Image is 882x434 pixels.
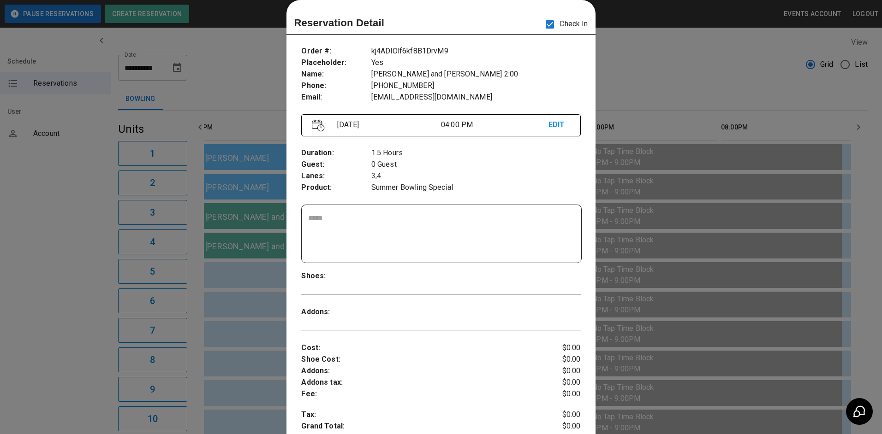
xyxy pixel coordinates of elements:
[534,377,581,388] p: $0.00
[534,365,581,377] p: $0.00
[548,119,570,131] p: EDIT
[301,147,371,159] p: Duration :
[301,80,371,92] p: Phone :
[301,409,534,421] p: Tax :
[534,354,581,365] p: $0.00
[371,182,581,194] p: Summer Bowling Special
[294,15,384,30] p: Reservation Detail
[301,92,371,103] p: Email :
[371,46,581,57] p: kj4ADlOlf6kf8B1DrvM9
[301,377,534,388] p: Addons tax :
[301,365,534,377] p: Addons :
[301,69,371,80] p: Name :
[540,15,588,34] p: Check In
[371,147,581,159] p: 1.5 Hours
[301,306,371,318] p: Addons :
[371,170,581,182] p: 3,4
[301,182,371,194] p: Product :
[534,342,581,354] p: $0.00
[334,119,441,130] p: [DATE]
[534,388,581,400] p: $0.00
[301,159,371,170] p: Guest :
[534,409,581,421] p: $0.00
[301,46,371,57] p: Order # :
[301,270,371,282] p: Shoes :
[441,119,548,130] p: 04:00 PM
[301,342,534,354] p: Cost :
[312,119,325,132] img: Vector
[371,57,581,69] p: Yes
[371,69,581,80] p: [PERSON_NAME] and [PERSON_NAME] 2:00
[371,159,581,170] p: 0 Guest
[301,170,371,182] p: Lanes :
[301,57,371,69] p: Placeholder :
[371,92,581,103] p: [EMAIL_ADDRESS][DOMAIN_NAME]
[301,388,534,400] p: Fee :
[371,80,581,92] p: [PHONE_NUMBER]
[301,354,534,365] p: Shoe Cost :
